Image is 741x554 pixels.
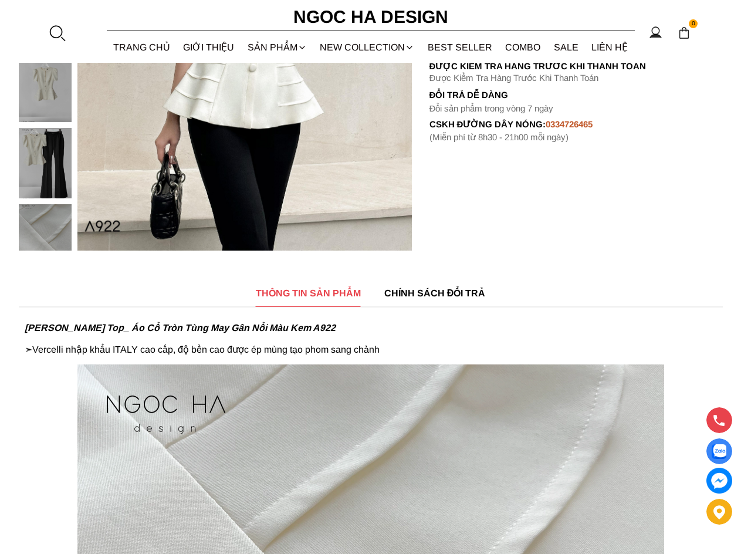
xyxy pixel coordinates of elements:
[421,32,499,63] a: BEST SELLER
[712,444,726,459] img: Display image
[107,32,177,63] a: TRANG CHỦ
[283,3,459,31] a: Ngoc Ha Design
[177,32,241,63] a: GIỚI THIỆU
[546,119,593,129] font: 0334726465
[384,286,486,300] span: CHÍNH SÁCH ĐỔI TRẢ
[499,32,547,63] a: Combo
[429,132,569,142] font: (Miễn phí từ 8h30 - 21h00 mỗi ngày)
[19,204,72,275] img: Ellie Top_ Áo Cổ Tròn Tùng May Gân Nổi Màu Kem A922_mini_6
[241,32,314,63] div: SẢN PHẨM
[256,286,361,300] span: THÔNG TIN SẢN PHẨM
[313,32,421,63] a: NEW COLLECTION
[429,119,546,129] font: cskh đường dây nóng:
[429,73,723,83] p: Được Kiểm Tra Hàng Trước Khi Thanh Toán
[678,26,691,39] img: img-CART-ICON-ksit0nf1
[585,32,635,63] a: LIÊN HỆ
[706,438,732,464] a: Display image
[19,52,72,122] img: Ellie Top_ Áo Cổ Tròn Tùng May Gân Nổi Màu Kem A922_mini_4
[19,128,72,198] img: Ellie Top_ Áo Cổ Tròn Tùng May Gân Nổi Màu Kem A922_mini_5
[706,468,732,494] a: messenger
[25,323,336,333] strong: [PERSON_NAME] Top_ Áo Cổ Tròn Tùng May Gân Nổi Màu Kem A922
[547,32,586,63] a: SALE
[429,90,723,100] h6: Đổi trả dễ dàng
[429,61,723,72] p: Được Kiểm Tra Hàng Trước Khi Thanh Toán
[25,323,717,355] p: ➣Vercelli nhập khẩu ITALY cao cấp, độ bền cao được ép mùng tạo phom sang chảnh
[689,19,698,29] span: 0
[429,103,554,113] font: Đổi sản phẩm trong vòng 7 ngày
